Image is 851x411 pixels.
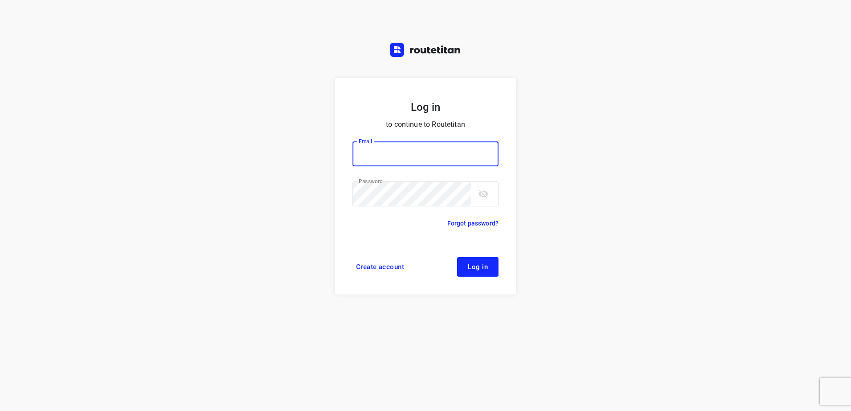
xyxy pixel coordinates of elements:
[353,118,498,131] p: to continue to Routetitan
[356,263,404,270] span: Create account
[468,263,488,270] span: Log in
[390,43,461,59] a: Routetitan
[353,100,498,115] h5: Log in
[457,257,498,277] button: Log in
[390,43,461,57] img: Routetitan
[353,257,408,277] a: Create account
[447,218,498,229] a: Forgot password?
[474,185,492,203] button: toggle password visibility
